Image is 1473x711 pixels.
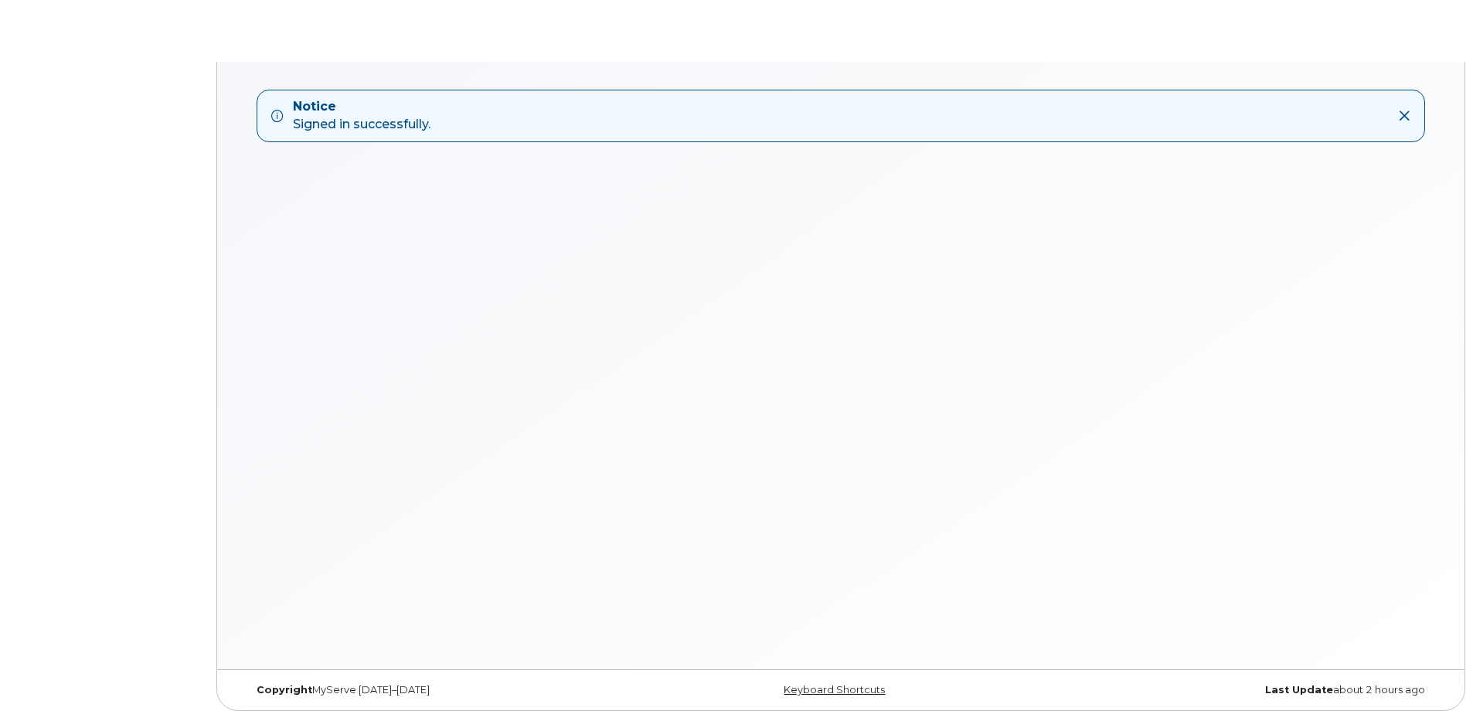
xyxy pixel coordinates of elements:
strong: Last Update [1265,684,1333,696]
a: Keyboard Shortcuts [784,684,885,696]
div: Signed in successfully. [293,98,430,134]
div: MyServe [DATE]–[DATE] [245,684,642,696]
strong: Copyright [257,684,312,696]
strong: Notice [293,98,430,116]
div: about 2 hours ago [1039,684,1437,696]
